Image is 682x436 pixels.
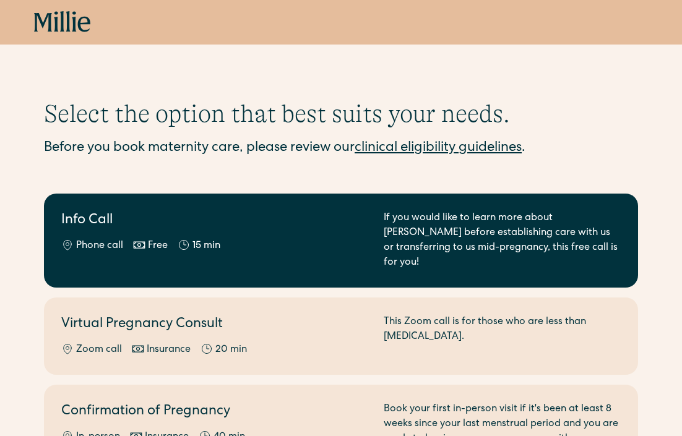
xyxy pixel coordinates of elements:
h2: Info Call [61,211,369,231]
a: clinical eligibility guidelines [355,142,522,155]
div: Free [148,239,168,254]
a: Virtual Pregnancy ConsultZoom callInsurance20 minThis Zoom call is for those who are less than [M... [44,297,638,375]
div: Before you book maternity care, please review our . [44,139,638,159]
a: Info CallPhone callFree15 minIf you would like to learn more about [PERSON_NAME] before establish... [44,194,638,288]
div: Phone call [76,239,123,254]
h1: Select the option that best suits your needs. [44,99,638,129]
div: Insurance [147,343,191,357]
div: 15 min [192,239,220,254]
div: 20 min [215,343,247,357]
div: If you would like to learn more about [PERSON_NAME] before establishing care with us or transferr... [384,211,621,270]
h2: Confirmation of Pregnancy [61,402,369,422]
div: This Zoom call is for those who are less than [MEDICAL_DATA]. [384,315,621,357]
div: Zoom call [76,343,122,357]
h2: Virtual Pregnancy Consult [61,315,369,335]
